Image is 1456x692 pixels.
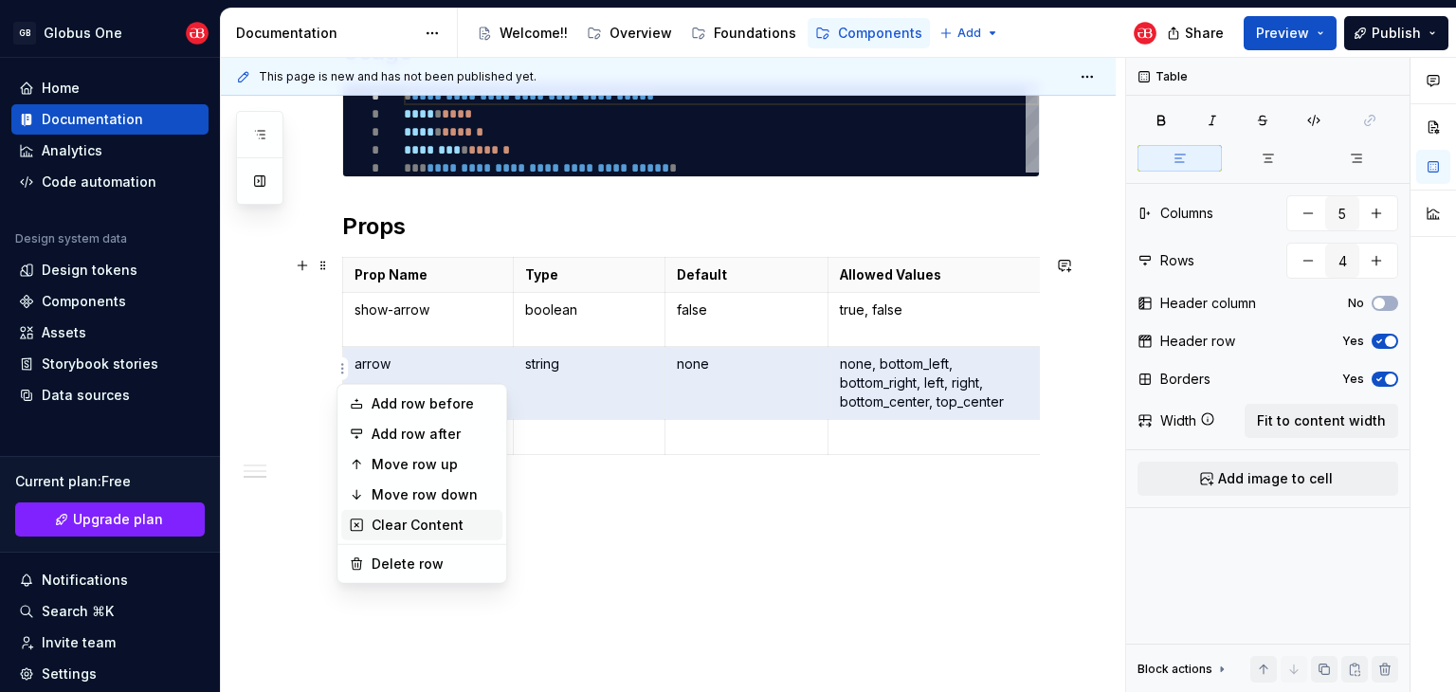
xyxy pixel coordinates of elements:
div: Move row down [372,485,495,504]
div: Delete row [372,555,495,574]
div: Clear Content [372,516,495,535]
div: Move row up [372,455,495,474]
div: Add row before [372,394,495,413]
div: Add row after [372,425,495,444]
